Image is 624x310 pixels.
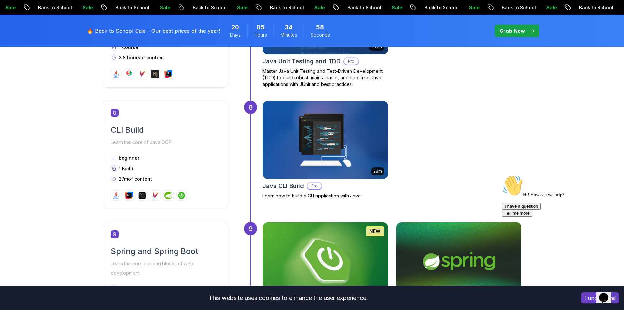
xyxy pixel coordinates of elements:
[496,4,540,11] p: Back to School
[263,101,388,179] img: Java CLI Build card
[111,125,220,135] h2: CLI Build
[581,292,619,303] button: Accept cookies
[178,192,185,199] img: spring-boot logo
[573,4,617,11] p: Back to School
[231,23,239,32] span: 20 Days
[596,284,617,303] iframe: chat widget
[418,4,463,11] p: Back to School
[341,4,386,11] p: Back to School
[112,70,120,78] img: java logo
[112,192,120,199] img: java logo
[500,27,525,35] p: Grab Now
[231,4,252,11] p: Sale
[262,101,388,199] a: Java CLI Build card28mJava CLI BuildProLearn how to build a CLI application with Java.
[186,4,231,11] p: Back to School
[262,68,388,88] p: Master Java Unit Testing and Test-Driven Development (TDD) to build robust, maintainable, and bug...
[5,291,571,305] div: This website uses cookies to enhance the user experience.
[111,246,220,257] h2: Spring and Spring Boot
[151,70,159,78] img: assertj logo
[280,32,297,38] span: Minutes
[125,192,133,199] img: intellij logo
[311,32,330,38] span: Seconds
[540,4,561,11] p: Sale
[119,176,152,182] p: 27m of content
[3,3,121,44] div: 👋Hi! How can we help?I have a questionTell me more
[256,23,265,32] span: 5 Hours
[154,4,175,11] p: Sale
[164,70,172,78] img: intellij logo
[344,58,358,65] p: Pro
[111,109,119,117] span: 8
[76,4,97,11] p: Sale
[264,4,308,11] p: Back to School
[386,4,407,11] p: Sale
[396,222,521,300] img: Spring Framework card
[119,166,133,171] span: 1 Build
[138,192,146,199] img: terminal logo
[262,193,388,199] p: Learn how to build a CLI application with Java.
[3,30,41,37] button: I have a question
[244,222,257,235] div: 9
[500,173,617,280] iframe: chat widget
[111,230,119,238] span: 9
[263,222,388,300] img: Spring Boot for Beginners card
[151,192,159,199] img: maven logo
[285,23,293,32] span: 34 Minutes
[369,228,380,235] p: NEW
[230,32,241,38] span: Days
[119,44,138,50] span: 1 Course
[32,4,76,11] p: Back to School
[373,169,382,174] p: 28m
[119,285,139,292] p: beginner
[111,259,220,278] p: Learn the core building blocks of web development
[119,155,139,161] p: beginner
[3,20,65,25] span: Hi! How can we help?
[87,27,220,35] p: 🔥 Back to School Sale - Our best prices of the year!
[109,4,154,11] p: Back to School
[164,192,172,199] img: spring logo
[119,54,164,61] p: 2.8 hours of content
[3,3,24,24] img: :wave:
[138,70,146,78] img: maven logo
[316,23,324,32] span: 58 Seconds
[262,57,341,66] h2: Java Unit Testing and TDD
[111,138,220,147] p: Learn the core of Java OOP
[125,70,133,78] img: junit logo
[307,183,322,189] p: Pro
[262,181,304,191] h2: Java CLI Build
[244,101,257,114] div: 8
[308,4,329,11] p: Sale
[463,4,484,11] p: Sale
[3,37,33,44] button: Tell me more
[254,32,267,38] span: Hours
